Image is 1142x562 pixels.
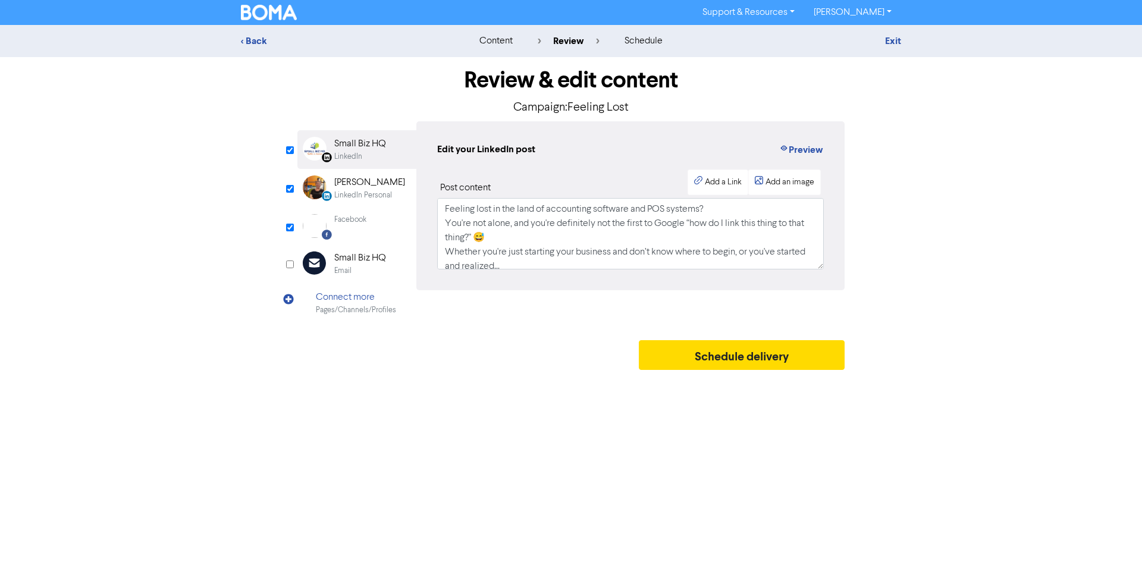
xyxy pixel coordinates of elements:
div: Small Biz HQ [334,137,386,151]
button: Schedule delivery [639,340,845,370]
img: Linkedin [303,137,327,161]
div: LinkedinPersonal [PERSON_NAME]LinkedIn Personal [297,169,416,208]
div: Add an image [765,176,814,189]
img: BOMA Logo [241,5,297,20]
div: LinkedIn Personal [334,190,392,201]
div: Edit your LinkedIn post [437,142,535,158]
div: Facebook Facebook [297,208,416,244]
div: Facebook [334,214,366,225]
img: Facebook [303,214,327,238]
h1: Review & edit content [297,67,845,94]
div: content [479,34,513,48]
div: [PERSON_NAME] [334,175,405,190]
div: LinkedIn [334,151,362,162]
div: Linkedin Small Biz HQLinkedIn [297,130,416,169]
button: Preview [779,142,824,158]
img: LinkedinPersonal [303,175,327,199]
div: Post content [440,181,491,195]
iframe: Chat Widget [1083,505,1142,562]
a: Exit [885,35,901,47]
div: Connect more [316,290,396,304]
div: Small Biz HQ [334,251,386,265]
div: Add a Link [705,176,742,189]
div: < Back [241,34,449,48]
a: [PERSON_NAME] [804,3,901,22]
div: schedule [625,34,663,48]
p: Campaign: Feeling Lost [297,99,845,117]
div: Connect morePages/Channels/Profiles [297,284,416,322]
textarea: Feeling lost in the land of accounting software and POS systems? You're not alone, and you're def... [437,198,824,269]
div: Email [334,265,352,277]
div: Small Biz HQEmail [297,244,416,283]
div: Pages/Channels/Profiles [316,304,396,316]
a: Support & Resources [693,3,804,22]
div: review [538,34,600,48]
